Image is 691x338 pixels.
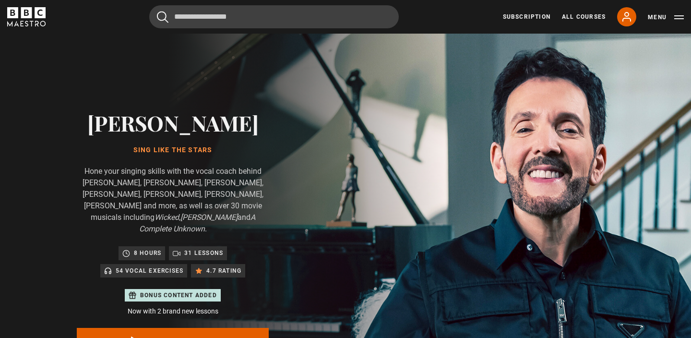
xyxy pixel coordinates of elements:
input: Search [149,5,399,28]
h2: [PERSON_NAME] [77,110,269,135]
p: Hone your singing skills with the vocal coach behind [PERSON_NAME], [PERSON_NAME], [PERSON_NAME],... [77,166,269,235]
a: All Courses [562,12,606,21]
h1: Sing Like the Stars [77,146,269,154]
button: Toggle navigation [648,12,684,22]
p: 31 lessons [184,248,223,258]
p: Bonus content added [140,291,217,300]
p: 8 hours [134,248,161,258]
i: [PERSON_NAME] [180,213,238,222]
p: 4.7 rating [206,266,241,276]
button: Submit the search query [157,11,168,23]
p: Now with 2 brand new lessons [77,306,269,316]
i: A Complete Unknown [139,213,255,233]
svg: BBC Maestro [7,7,46,26]
p: 54 Vocal Exercises [116,266,184,276]
a: Subscription [503,12,550,21]
i: Wicked [155,213,179,222]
